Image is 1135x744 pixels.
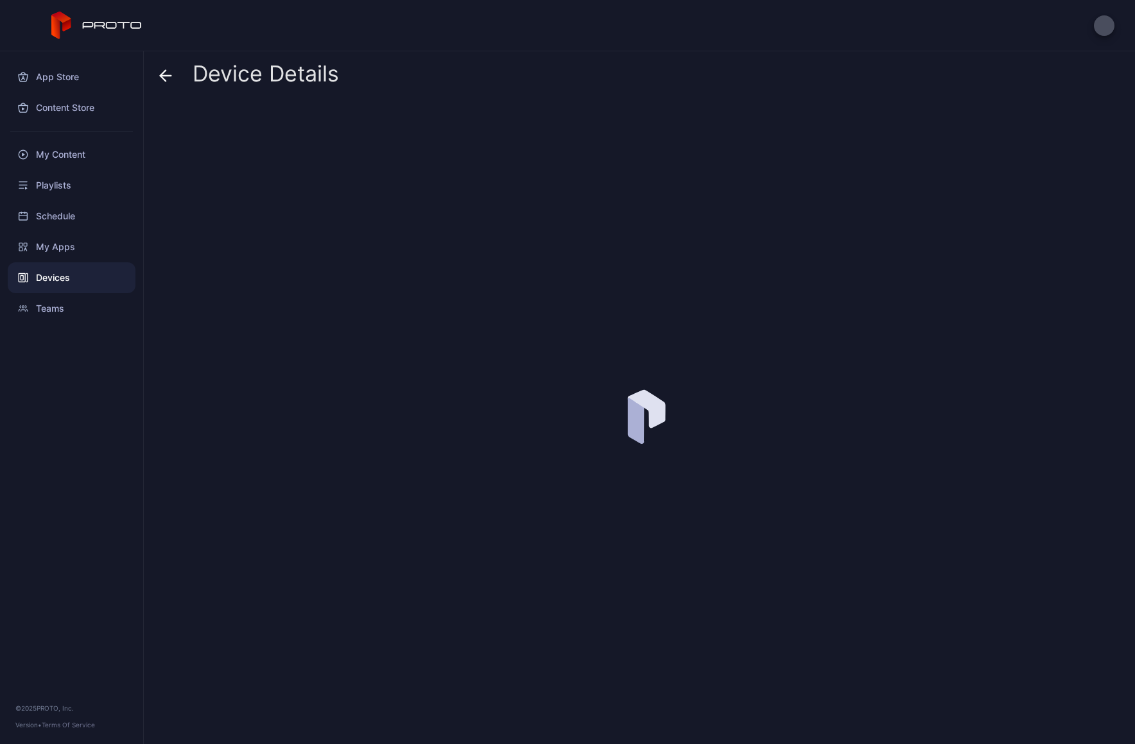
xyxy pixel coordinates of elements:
[8,170,135,201] a: Playlists
[8,293,135,324] a: Teams
[8,139,135,170] a: My Content
[8,62,135,92] a: App Store
[8,262,135,293] a: Devices
[15,721,42,729] span: Version •
[8,201,135,232] a: Schedule
[8,232,135,262] a: My Apps
[42,721,95,729] a: Terms Of Service
[193,62,339,86] span: Device Details
[8,92,135,123] a: Content Store
[15,703,128,713] div: © 2025 PROTO, Inc.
